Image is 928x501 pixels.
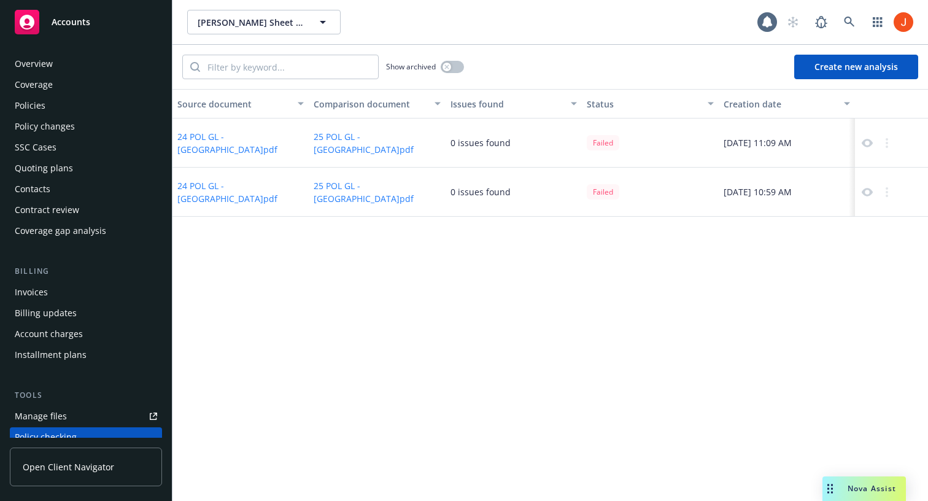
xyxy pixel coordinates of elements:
span: [PERSON_NAME] Sheet Metal, Inc. [198,16,304,29]
a: Account charges [10,324,162,344]
div: Failed [587,135,619,150]
div: Creation date [724,98,837,111]
a: Policy changes [10,117,162,136]
div: Policy checking [15,427,77,447]
div: 0 issues found [450,136,511,149]
a: Accounts [10,5,162,39]
button: 24 POL GL - [GEOGRAPHIC_DATA]pdf [177,179,304,205]
div: Installment plans [15,345,87,365]
a: Search [837,10,862,34]
div: Billing [10,265,162,278]
div: Quoting plans [15,158,73,178]
button: 25 POL GL - [GEOGRAPHIC_DATA]pdf [314,130,440,156]
div: Overview [15,54,53,74]
a: Manage files [10,406,162,426]
div: SSC Cases [15,138,56,157]
div: Account charges [15,324,83,344]
button: Source document [172,89,309,118]
span: Nova Assist [848,483,896,494]
a: Contacts [10,179,162,199]
a: Quoting plans [10,158,162,178]
a: Invoices [10,282,162,302]
div: Billing updates [15,303,77,323]
div: [DATE] 11:09 AM [719,118,855,168]
a: Billing updates [10,303,162,323]
a: SSC Cases [10,138,162,157]
div: Tools [10,389,162,402]
a: Coverage [10,75,162,95]
button: 25 POL GL - [GEOGRAPHIC_DATA]pdf [314,179,440,205]
div: 0 issues found [450,185,511,198]
button: Issues found [446,89,582,118]
div: Drag to move [822,476,838,501]
img: photo [894,12,913,32]
a: Overview [10,54,162,74]
button: Comparison document [309,89,445,118]
a: Policy checking [10,427,162,447]
div: Source document [177,98,290,111]
input: Filter by keyword... [200,55,378,79]
span: Open Client Navigator [23,460,114,473]
button: Creation date [719,89,855,118]
button: Status [582,89,718,118]
a: Report a Bug [809,10,833,34]
a: Switch app [865,10,890,34]
div: Coverage gap analysis [15,221,106,241]
div: Comparison document [314,98,427,111]
div: Failed [587,184,619,200]
a: Policies [10,96,162,115]
div: Invoices [15,282,48,302]
a: Contract review [10,200,162,220]
a: Installment plans [10,345,162,365]
div: Manage files [15,406,67,426]
a: Start snowing [781,10,805,34]
div: Policy changes [15,117,75,136]
div: Policies [15,96,45,115]
button: Nova Assist [822,476,906,501]
div: [DATE] 10:59 AM [719,168,855,217]
div: Contract review [15,200,79,220]
a: Coverage gap analysis [10,221,162,241]
span: Show archived [386,61,436,72]
div: Status [587,98,700,111]
div: Contacts [15,179,50,199]
button: 24 POL GL - [GEOGRAPHIC_DATA]pdf [177,130,304,156]
svg: Search [190,62,200,72]
div: Issues found [450,98,563,111]
div: Coverage [15,75,53,95]
span: Accounts [52,17,90,27]
button: [PERSON_NAME] Sheet Metal, Inc. [187,10,341,34]
button: Create new analysis [794,55,918,79]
